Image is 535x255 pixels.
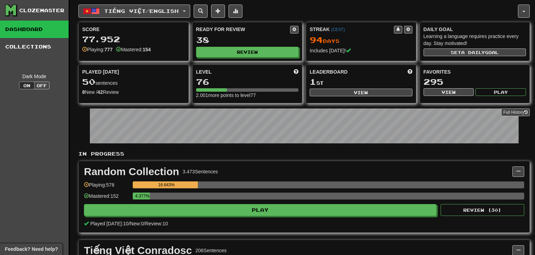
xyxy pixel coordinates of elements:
[82,77,95,87] span: 50
[194,5,208,18] button: Search sentences
[84,204,436,216] button: Play
[196,77,299,86] div: 76
[82,89,185,96] div: New / Review
[90,221,129,226] span: Played [DATE]: 10
[104,8,179,14] span: Tiếng Việt / English
[183,168,218,175] div: 3.473 Sentences
[5,246,58,253] span: Open feedback widget
[424,77,526,86] div: 295
[5,73,63,80] div: Dark Mode
[196,47,299,57] button: Review
[294,68,298,75] span: Score more points to level up
[144,221,145,226] span: /
[424,33,526,47] div: Learning a language requires practice every day. Stay motivated!
[196,68,212,75] span: Level
[142,47,150,52] strong: 154
[82,89,85,95] strong: 8
[196,26,290,33] div: Ready for Review
[19,82,34,89] button: On
[310,77,412,87] div: st
[441,204,524,216] button: Review (30)
[84,166,179,177] div: Random Collection
[82,26,185,33] div: Score
[310,36,412,45] div: Day s
[130,221,144,226] span: New: 0
[78,5,190,18] button: Tiếng Việt/English
[310,77,316,87] span: 1
[196,92,299,99] div: 2.001 more points to level 77
[310,35,323,45] span: 94
[34,82,49,89] button: Off
[82,68,119,75] span: Played [DATE]
[84,181,129,193] div: Playing: 578
[135,181,198,188] div: 16.643%
[196,36,299,44] div: 38
[331,27,345,32] a: (CEST)
[475,88,526,96] button: Play
[98,89,103,95] strong: 42
[424,88,474,96] button: View
[461,50,485,55] span: a daily
[424,26,526,33] div: Daily Goal
[310,68,348,75] span: Leaderboard
[501,108,530,116] a: Full History
[82,77,185,87] div: sentences
[145,221,168,226] span: Review: 10
[424,48,526,56] button: Seta dailygoal
[82,46,113,53] div: Playing:
[424,68,526,75] div: Favorites
[82,35,185,44] div: 77.952
[310,47,412,54] div: Includes [DATE]!
[78,150,530,157] p: In Progress
[310,26,394,33] div: Streak
[408,68,412,75] span: This week in points, UTC
[211,5,225,18] button: Add sentence to collection
[135,193,150,200] div: 4.377%
[116,46,151,53] div: Mastered:
[310,89,412,96] button: View
[228,5,242,18] button: More stats
[104,47,113,52] strong: 777
[129,221,130,226] span: /
[195,247,227,254] div: 206 Sentences
[19,7,64,14] div: Clozemaster
[84,193,129,204] div: Mastered: 152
